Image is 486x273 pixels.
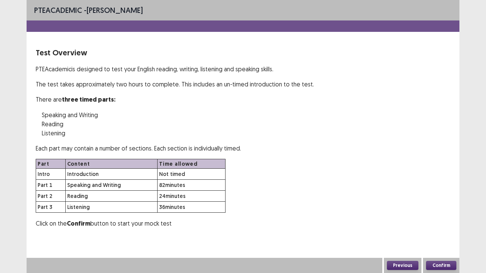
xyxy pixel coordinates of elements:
[36,144,450,153] p: Each part may contain a number of sections. Each section is individually timed.
[67,220,90,227] strong: Confirm
[36,169,66,180] td: Intro
[65,202,158,213] td: Listening
[36,47,450,58] p: Test Overview
[158,202,226,213] td: 36 minutes
[36,202,66,213] td: Part 3
[36,191,66,202] td: Part 2
[36,180,66,191] td: Part 1
[62,96,115,104] strong: three timed parts:
[65,180,158,191] td: Speaking and Writing
[36,159,66,169] th: Part
[158,159,226,169] th: Time allowed
[36,95,450,104] p: There are
[158,180,226,191] td: 82 minutes
[65,159,158,169] th: Content
[42,110,450,119] p: Speaking and Writing
[36,219,450,228] p: Click on the button to start your mock test
[158,191,226,202] td: 24 minutes
[387,261,418,270] button: Previous
[426,261,456,270] button: Confirm
[42,119,450,129] p: Reading
[65,191,158,202] td: Reading
[158,169,226,180] td: Not timed
[36,64,450,74] p: PTE Academic is designed to test your English reading, writing, listening and speaking skills.
[34,5,143,16] p: - [PERSON_NAME]
[65,169,158,180] td: Introduction
[36,80,450,89] p: The test takes approximately two hours to complete. This includes an un-timed introduction to the...
[34,5,82,15] span: PTE academic
[42,129,450,138] p: Listening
